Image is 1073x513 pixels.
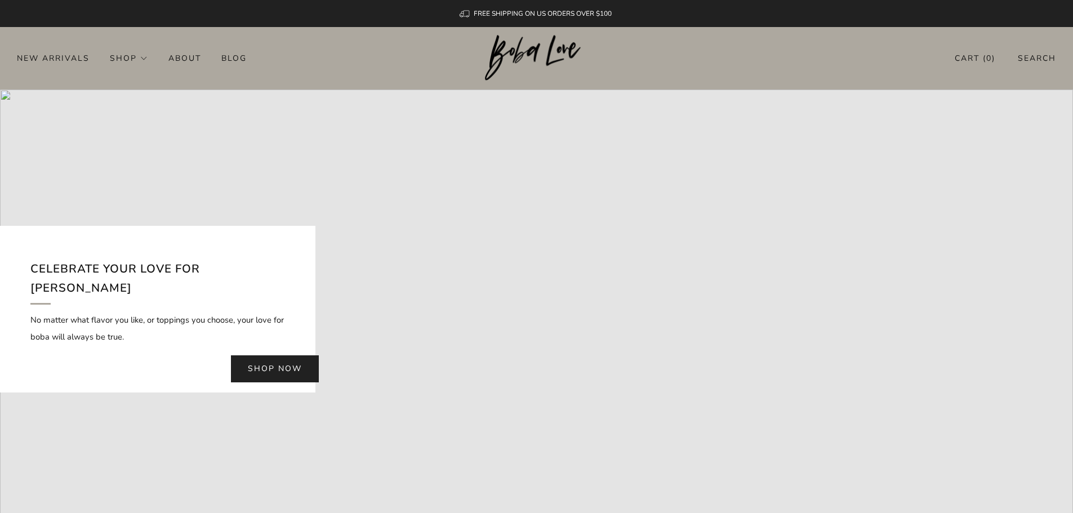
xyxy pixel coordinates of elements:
[986,53,992,64] items-count: 0
[221,49,247,67] a: Blog
[168,49,201,67] a: About
[30,311,285,345] p: No matter what flavor you like, or toppings you choose, your love for boba will always be true.
[1018,49,1056,68] a: Search
[17,49,90,67] a: New Arrivals
[474,9,612,18] span: FREE SHIPPING ON US ORDERS OVER $100
[110,49,148,67] a: Shop
[30,260,285,304] h2: Celebrate your love for [PERSON_NAME]
[955,49,995,68] a: Cart
[231,355,319,382] a: Shop now
[485,35,588,81] img: Boba Love
[485,35,588,82] a: Boba Love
